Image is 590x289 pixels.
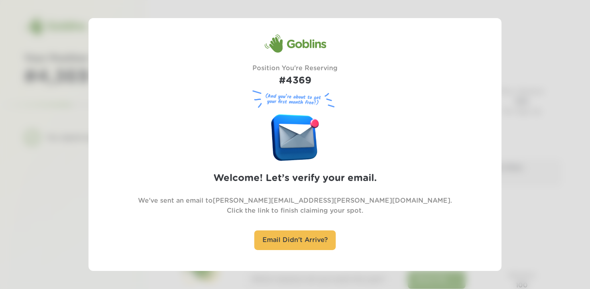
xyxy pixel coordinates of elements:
div: Position You're Reserving [252,63,338,88]
p: We've sent an email to [PERSON_NAME][EMAIL_ADDRESS][PERSON_NAME][DOMAIN_NAME] . Click the link to... [138,196,452,216]
div: Goblins [264,34,326,53]
div: Email Didn't Arrive? [254,230,336,250]
h2: Welcome! Let’s verify your email. [214,171,377,186]
h1: #4369 [252,73,338,88]
figure: (And you’re about to get your first month free!) [249,88,341,110]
